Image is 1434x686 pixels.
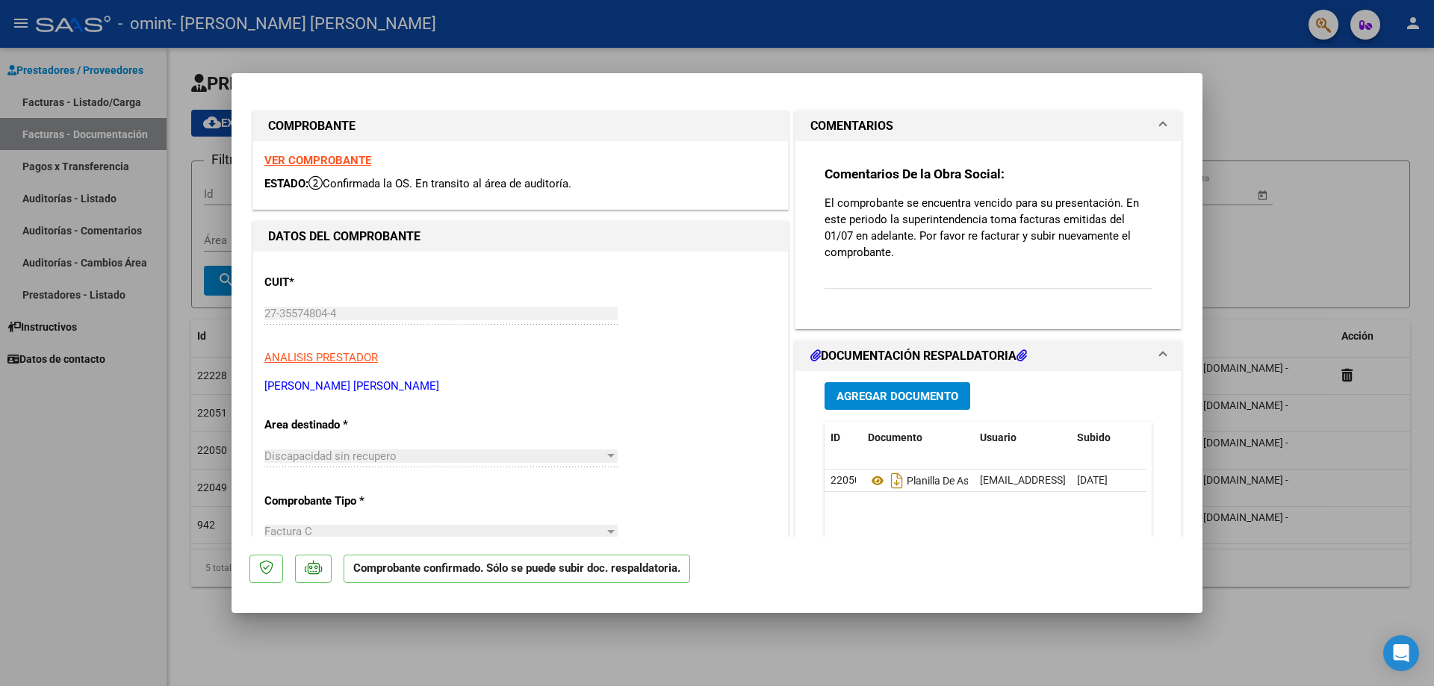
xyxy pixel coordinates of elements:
datatable-header-cell: ID [825,422,862,454]
span: Agregar Documento [836,390,958,403]
span: ESTADO: [264,177,308,190]
p: Comprobante confirmado. Sólo se puede subir doc. respaldatoria. [344,555,690,584]
h1: DOCUMENTACIÓN RESPALDATORIA [810,347,1027,365]
strong: DATOS DEL COMPROBANTE [268,229,420,243]
span: 22050 [831,474,860,486]
span: Documento [868,431,922,443]
i: Descargar documento [887,469,907,493]
p: [PERSON_NAME] [PERSON_NAME] [264,378,777,395]
span: Discapacidad sin recupero [264,449,397,463]
span: Usuario [980,431,1016,443]
span: ID [831,431,840,443]
span: [EMAIL_ADDRESS][DOMAIN_NAME] - [PERSON_NAME] [980,474,1233,486]
p: Area destinado * [264,417,418,434]
p: CUIT [264,274,418,291]
datatable-header-cell: Acción [1146,422,1220,454]
p: El comprobante se encuentra vencido para su presentación. En este periodo la superintendencia tom... [825,195,1152,261]
mat-expansion-panel-header: DOCUMENTACIÓN RESPALDATORIA [795,341,1181,371]
a: VER COMPROBANTE [264,154,371,167]
p: Comprobante Tipo * [264,493,418,510]
div: DOCUMENTACIÓN RESPALDATORIA [795,371,1181,681]
span: Factura C [264,525,312,538]
datatable-header-cell: Subido [1071,422,1146,454]
strong: COMPROBANTE [268,119,356,133]
datatable-header-cell: Documento [862,422,974,454]
h1: COMENTARIOS [810,117,893,135]
span: Planilla De Asistencia Mayo [868,475,1033,487]
div: Open Intercom Messenger [1383,635,1419,671]
strong: Comentarios De la Obra Social: [825,166,1005,181]
button: Agregar Documento [825,382,970,410]
div: COMENTARIOS [795,141,1181,328]
span: [DATE] [1077,474,1108,486]
span: Confirmada la OS. En transito al área de auditoría. [308,177,571,190]
mat-expansion-panel-header: COMENTARIOS [795,111,1181,141]
span: Subido [1077,431,1111,443]
datatable-header-cell: Usuario [974,422,1071,454]
span: ANALISIS PRESTADOR [264,351,378,364]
